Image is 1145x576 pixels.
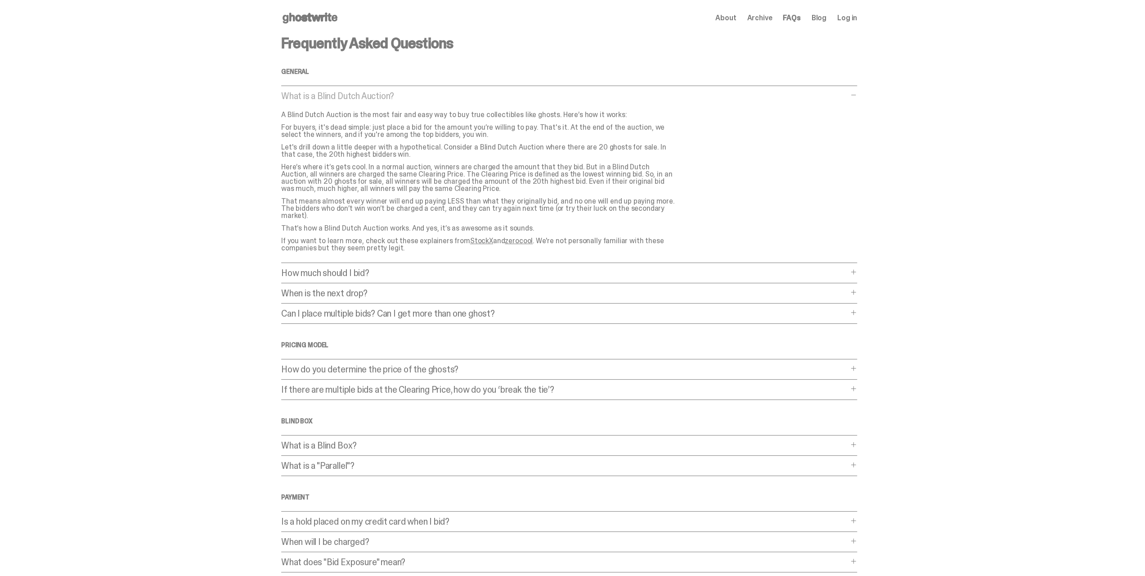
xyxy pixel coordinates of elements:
a: FAQs [783,14,800,22]
p: What is a Blind Box? [281,441,848,450]
h4: Pricing Model [281,342,857,348]
p: When is the next drop? [281,289,848,298]
h3: Frequently Asked Questions [281,36,857,50]
p: For buyers, it's dead simple: just place a bid for the amount you’re willing to pay. That's it. A... [281,124,677,138]
p: If there are multiple bids at the Clearing Price, how do you ‘break the tie’? [281,385,848,394]
p: Here’s where it’s gets cool. In a normal auction, winners are charged the amount that they bid. B... [281,163,677,192]
p: That’s how a Blind Dutch Auction works. And yes, it’s as awesome as it sounds. [281,225,677,232]
p: How do you determine the price of the ghosts? [281,365,848,374]
p: Is a hold placed on my credit card when I bid? [281,517,848,526]
p: If you want to learn more, check out these explainers from and . We're not personally familiar wi... [281,237,677,252]
p: What is a Blind Dutch Auction? [281,91,848,100]
a: Log in [837,14,857,22]
p: What does "Bid Exposure" mean? [281,558,848,567]
a: StockX [470,236,493,245]
p: When will I be charged? [281,537,848,546]
a: Blog [812,14,826,22]
p: Can I place multiple bids? Can I get more than one ghost? [281,309,848,318]
p: What is a "Parallel"? [281,461,848,470]
p: How much should I bid? [281,268,848,277]
h4: General [281,68,857,75]
p: A Blind Dutch Auction is the most fair and easy way to buy true collectibles like ghosts. Here’s ... [281,111,677,118]
a: About [715,14,736,22]
a: Archive [747,14,772,22]
p: Let's drill down a little deeper with a hypothetical. Consider a Blind Dutch Auction where there ... [281,144,677,158]
p: That means almost every winner will end up paying LESS than what they originally bid, and no one ... [281,198,677,219]
h4: Blind Box [281,418,857,424]
h4: Payment [281,494,857,500]
a: zerocool [505,236,533,245]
